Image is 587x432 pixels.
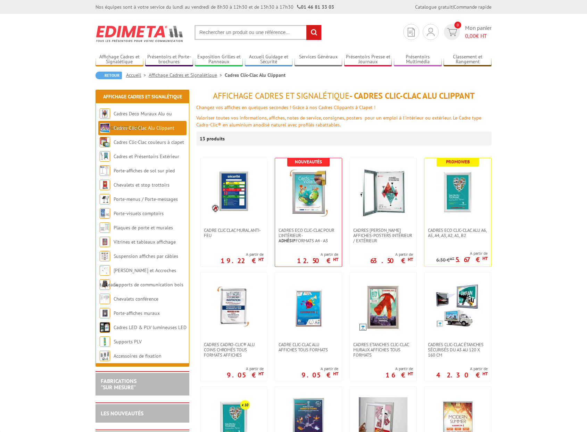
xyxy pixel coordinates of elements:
[96,21,184,47] img: Edimeta
[415,3,491,10] div: |
[114,182,170,188] a: Chevalets et stop trottoirs
[114,225,173,231] a: Plaques de porte et murales
[200,132,226,146] p: 13 produits
[424,228,491,238] a: Cadres Eco Clic-Clac alu A6, A5, A4, A3, A2, A1, B2
[96,72,122,79] a: Retour
[101,410,143,417] a: LES NOUVEAUTÉS
[428,228,488,238] span: Cadres Eco Clic-Clac alu A6, A5, A4, A3, A2, A1, B2
[126,72,149,78] a: Accueil
[386,366,413,372] span: A partir de
[408,371,413,377] sup: HT
[359,169,407,217] img: Cadres vitrines affiches-posters intérieur / extérieur
[114,310,160,316] a: Porte-affiches muraux
[100,180,110,190] img: Chevalets et stop trottoirs
[114,339,142,345] a: Supports PLV
[100,322,110,333] img: Cadres LED & PLV lumineuses LED
[100,208,110,219] img: Porte-visuels comptoirs
[200,342,267,358] a: Cadres Cadro-Clic® Alu coins chromés tous formats affiches
[436,373,488,377] p: 42.30 €
[295,159,322,165] b: Nouveautés
[279,342,338,352] span: Cadre Clic-Clac Alu affiches tous formats
[96,3,334,10] div: Nos équipes sont à votre service du lundi au vendredi de 8h30 à 12h30 et de 13h30 à 17h30
[350,228,416,243] a: Cadres [PERSON_NAME] affiches-posters intérieur / extérieur
[196,104,375,111] font: Changez vos affiches en quelques secondes ! Grâce à nos Cadres Clippants à Clapet !
[100,237,110,247] img: Vitrines et tableaux affichage
[227,366,264,372] span: A partir de
[279,228,338,243] span: Cadres Eco Clic-Clac pour l'intérieur - formats A4 - A3
[344,54,392,65] a: Présentoirs Presse et Journaux
[465,32,491,40] span: € HT
[114,296,158,302] a: Chevalets conférence
[465,24,491,40] span: Mon panier
[444,54,491,65] a: Classement et Rangement
[196,115,481,128] font: Valoriser toutes vos informations, affiches, notes de service, consignes, posters pour un emploi ...
[213,90,349,101] span: Affichage Cadres et Signalétique
[114,239,176,245] a: Vitrines et tableaux affichage
[333,256,338,262] sup: HT
[100,336,110,347] img: Supports PLV
[100,222,110,233] img: Plaques de porte et murales
[258,371,264,377] sup: HT
[482,371,488,377] sup: HT
[386,373,413,377] p: 16 €
[114,353,162,359] a: Accessoires de fixation
[284,169,333,217] img: Cadres Eco Clic-Clac pour l'intérieur - <strong>Adhésif</strong> formats A4 - A3
[482,255,488,261] sup: HT
[408,28,415,36] img: devis rapide
[114,324,187,331] a: Cadres LED & PLV lumineuses LED
[100,108,110,119] img: Cadres Deco Muraux Alu ou Bois
[436,258,454,263] p: 6.30 €
[353,342,413,358] span: Cadres Etanches Clic-Clac muraux affiches tous formats
[297,259,338,263] p: 12.50 €
[245,54,293,65] a: Accueil Guidage et Sécurité
[435,283,480,328] img: Cadres Clic-Clac Étanches Sécurisés du A3 au 120 x 160 cm
[100,194,110,204] img: Porte-menus / Porte-messages
[221,252,264,257] span: A partir de
[454,4,491,10] a: Commande rapide
[100,308,110,318] img: Porte-affiches muraux
[114,125,174,131] a: Cadres Clic-Clac Alu Clippant
[195,25,322,40] input: Rechercher un produit ou une référence...
[114,210,164,217] a: Porte-visuels comptoirs
[428,342,488,358] span: Cadres Clic-Clac Étanches Sécurisés du A3 au 120 x 160 cm
[209,283,258,332] img: Cadres Cadro-Clic® Alu coins chromés tous formats affiches
[279,238,296,244] strong: Adhésif
[114,196,178,202] a: Porte-menus / Porte-messages
[221,259,264,263] p: 19.22 €
[145,54,193,65] a: Présentoirs et Porte-brochures
[446,159,470,165] b: Promoweb
[275,228,342,243] a: Cadres Eco Clic-Clac pour l'intérieur -Adhésifformats A4 - A3
[465,32,476,39] span: 0,00
[454,22,461,28] span: 0
[333,371,338,377] sup: HT
[370,259,413,263] p: 63.50 €
[436,251,488,256] span: A partir de
[359,283,407,332] img: Cadres Etanches Clic-Clac muraux affiches tous formats
[204,228,264,238] span: Cadre CLIC CLAC Mural ANTI-FEU
[100,351,110,361] img: Accessoires de fixation
[408,256,413,262] sup: HT
[442,24,491,40] a: devis rapide 0 Mon panier 0,00€ HT
[103,93,182,100] a: Affichage Cadres et Signalétique
[114,168,175,174] a: Porte-affiches de sol sur pied
[301,366,338,372] span: A partir de
[96,54,143,65] a: Affichage Cadres et Signalétique
[227,373,264,377] p: 9.05 €
[424,342,491,358] a: Cadres Clic-Clac Étanches Sécurisés du A3 au 120 x 160 cm
[114,139,184,145] a: Cadres Clic-Clac couleurs à clapet
[370,252,413,257] span: A partir de
[455,258,488,262] p: 5.67 €
[100,165,110,176] img: Porte-affiches de sol sur pied
[297,4,334,10] strong: 01 46 81 33 03
[427,28,435,36] img: devis rapide
[284,283,333,332] img: Cadre Clic-Clac Alu affiches tous formats
[297,252,338,257] span: A partir de
[195,54,243,65] a: Exposition Grilles et Panneaux
[101,377,137,391] a: FABRICATIONS"Sur Mesure"
[415,4,453,10] a: Catalogue gratuit
[433,169,482,217] img: Cadres Eco Clic-Clac alu A6, A5, A4, A3, A2, A1, B2
[204,342,264,358] span: Cadres Cadro-Clic® Alu coins chromés tous formats affiches
[350,342,416,358] a: Cadres Etanches Clic-Clac muraux affiches tous formats
[196,91,491,100] h1: - Cadres Clic-Clac Alu Clippant
[100,294,110,304] img: Chevalets conférence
